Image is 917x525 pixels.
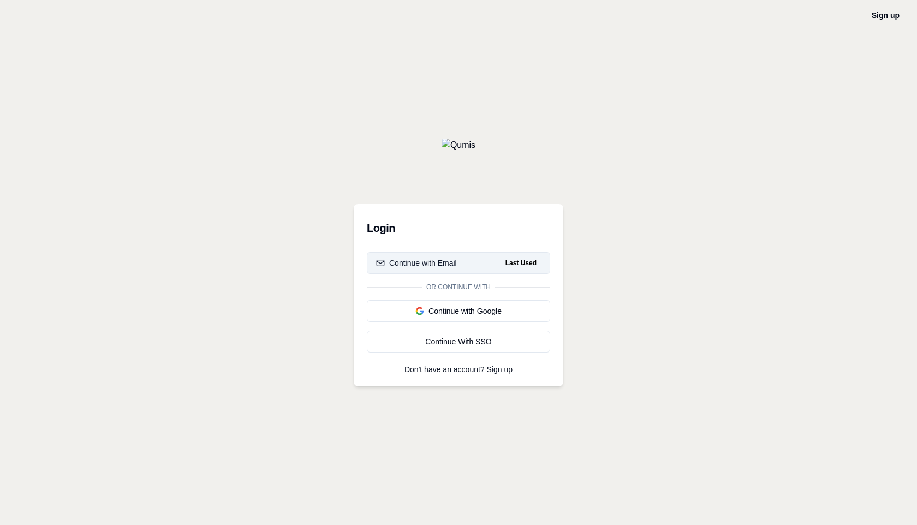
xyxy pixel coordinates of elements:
a: Sign up [872,11,900,20]
button: Continue with Google [367,300,550,322]
p: Don't have an account? [367,366,550,373]
button: Continue with EmailLast Used [367,252,550,274]
a: Continue With SSO [367,331,550,353]
div: Continue with Google [376,306,541,317]
img: Qumis [442,139,475,152]
div: Continue With SSO [376,336,541,347]
span: Last Used [501,256,541,270]
span: Or continue with [422,283,495,291]
a: Sign up [487,365,513,374]
div: Continue with Email [376,258,457,269]
h3: Login [367,217,550,239]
